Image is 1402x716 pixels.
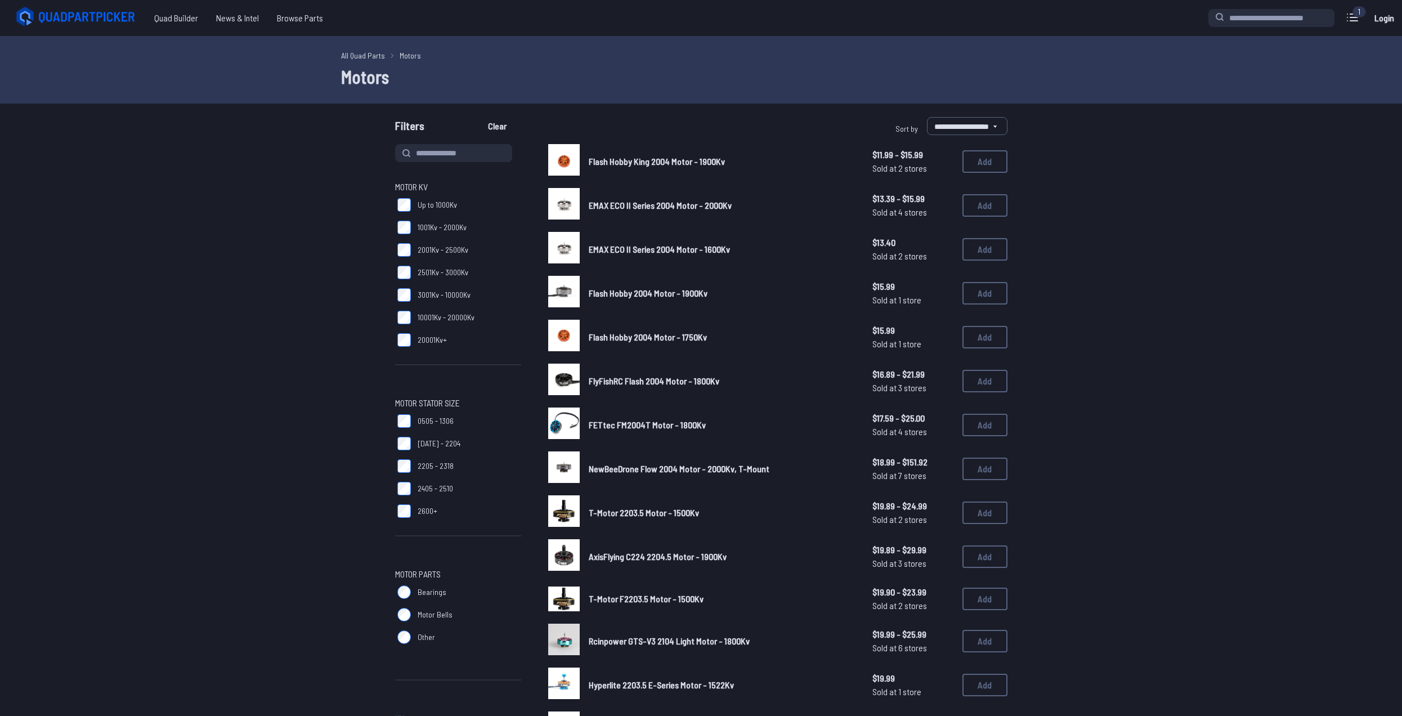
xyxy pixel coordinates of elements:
[589,288,707,298] span: Flash Hobby 2004 Motor - 1900Kv
[589,679,734,690] span: Hyperlite 2203.5 E-Series Motor - 1522Kv
[418,244,468,256] span: 2001Kv - 2500Kv
[400,50,421,61] a: Motors
[962,545,1007,568] button: Add
[872,337,953,351] span: Sold at 1 store
[548,276,580,307] img: image
[548,451,580,486] a: image
[397,266,411,279] input: 2501Kv - 3000Kv
[589,330,854,344] a: Flash Hobby 2004 Motor - 1750Kv
[872,381,953,395] span: Sold at 3 stores
[1352,6,1366,17] div: 1
[589,506,854,520] a: T-Motor 2203.5 Motor - 1500Kv
[962,414,1007,436] button: Add
[418,587,446,598] span: Bearings
[872,599,953,612] span: Sold at 2 stores
[872,324,953,337] span: $15.99
[589,287,854,300] a: Flash Hobby 2004 Motor - 1900Kv
[397,288,411,302] input: 3001Kv - 10000Kv
[548,188,580,220] img: image
[397,221,411,234] input: 1001Kv - 2000Kv
[478,117,516,135] button: Clear
[397,437,411,450] input: [DATE] - 2204
[589,507,699,518] span: T-Motor 2203.5 Motor - 1500Kv
[397,243,411,257] input: 2001Kv - 2500Kv
[589,636,750,646] span: Rcinpower GTS-V3 2104 Light Motor - 1800Kv
[341,50,385,61] a: All Quad Parts
[418,267,468,278] span: 2501Kv - 3000Kv
[418,222,467,233] span: 1001Kv - 2000Kv
[397,311,411,324] input: 10001Kv - 20000Kv
[927,117,1007,135] select: Sort by
[962,238,1007,261] button: Add
[872,499,953,513] span: $19.89 - $24.99
[397,504,411,518] input: 2600+
[872,672,953,685] span: $19.99
[589,332,707,342] span: Flash Hobby 2004 Motor - 1750Kv
[589,243,854,256] a: EMAX ECO II Series 2004 Motor - 1600Kv
[548,364,580,399] a: image
[1370,7,1397,29] a: Login
[548,624,580,655] img: image
[145,7,207,29] a: Quad Builder
[397,608,411,621] input: Motor Bells
[418,632,435,643] span: Other
[872,641,953,655] span: Sold at 6 stores
[872,293,953,307] span: Sold at 1 store
[872,368,953,381] span: $16.89 - $21.99
[872,162,953,175] span: Sold at 2 stores
[395,180,428,194] span: Motor KV
[548,408,580,439] img: image
[589,375,719,386] span: FlyFishRC Flash 2004 Motor - 1800Kv
[589,374,854,388] a: FlyFishRC Flash 2004 Motor - 1800Kv
[548,232,580,263] img: image
[548,320,580,351] img: image
[418,415,454,427] span: 0505 - 1306
[872,236,953,249] span: $13.40
[548,539,580,574] a: image
[589,199,854,212] a: EMAX ECO II Series 2004 Motor - 2000Kv
[872,557,953,570] span: Sold at 3 stores
[872,685,953,699] span: Sold at 1 store
[207,7,268,29] a: News & Intel
[962,326,1007,348] button: Add
[548,668,580,699] img: image
[962,458,1007,480] button: Add
[589,244,730,254] span: EMAX ECO II Series 2004 Motor - 1600Kv
[895,124,918,133] span: Sort by
[418,483,453,494] span: 2405 - 2510
[589,678,854,692] a: Hyperlite 2203.5 E-Series Motor - 1522Kv
[548,408,580,442] a: image
[418,438,460,449] span: [DATE] - 2204
[418,609,453,620] span: Motor Bells
[872,425,953,438] span: Sold at 4 stores
[872,513,953,526] span: Sold at 2 stores
[548,583,580,615] a: image
[962,194,1007,217] button: Add
[589,156,725,167] span: Flash Hobby King 2004 Motor - 1900Kv
[418,312,474,323] span: 10001Kv - 20000Kv
[589,155,854,168] a: Flash Hobby King 2004 Motor - 1900Kv
[589,462,854,476] a: NewBeeDrone Flow 2004 Motor - 2000Kv, T-Mount
[418,505,437,517] span: 2600+
[962,282,1007,305] button: Add
[548,495,580,530] a: image
[589,419,706,430] span: FETtec FM2004T Motor - 1800Kv
[548,144,580,176] img: image
[397,630,411,644] input: Other
[548,188,580,223] a: image
[962,370,1007,392] button: Add
[872,455,953,469] span: $18.99 - $151.92
[548,232,580,267] a: image
[872,205,953,219] span: Sold at 4 stores
[872,585,953,599] span: $19.90 - $23.99
[872,469,953,482] span: Sold at 7 stores
[418,334,447,346] span: 20001Kv+
[589,592,854,606] a: T-Motor F2203.5 Motor - 1500Kv
[872,280,953,293] span: $15.99
[548,320,580,355] a: image
[397,585,411,599] input: Bearings
[872,148,953,162] span: $11.99 - $15.99
[268,7,332,29] a: Browse Parts
[341,63,1061,90] h1: Motors
[589,634,854,648] a: Rcinpower GTS-V3 2104 Light Motor - 1800Kv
